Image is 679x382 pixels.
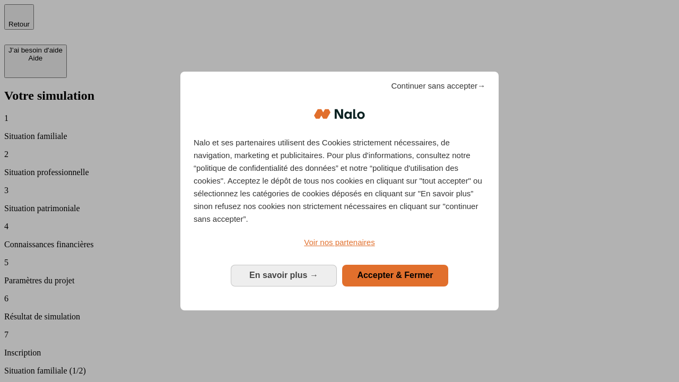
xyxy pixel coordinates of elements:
span: Continuer sans accepter→ [391,80,485,92]
span: Voir nos partenaires [304,238,375,247]
button: En savoir plus: Configurer vos consentements [231,265,337,286]
p: Nalo et ses partenaires utilisent des Cookies strictement nécessaires, de navigation, marketing e... [194,136,485,225]
a: Voir nos partenaires [194,236,485,249]
img: Logo [314,98,365,130]
button: Accepter & Fermer: Accepter notre traitement des données et fermer [342,265,448,286]
div: Bienvenue chez Nalo Gestion du consentement [180,72,499,310]
span: En savoir plus → [249,271,318,280]
span: Accepter & Fermer [357,271,433,280]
